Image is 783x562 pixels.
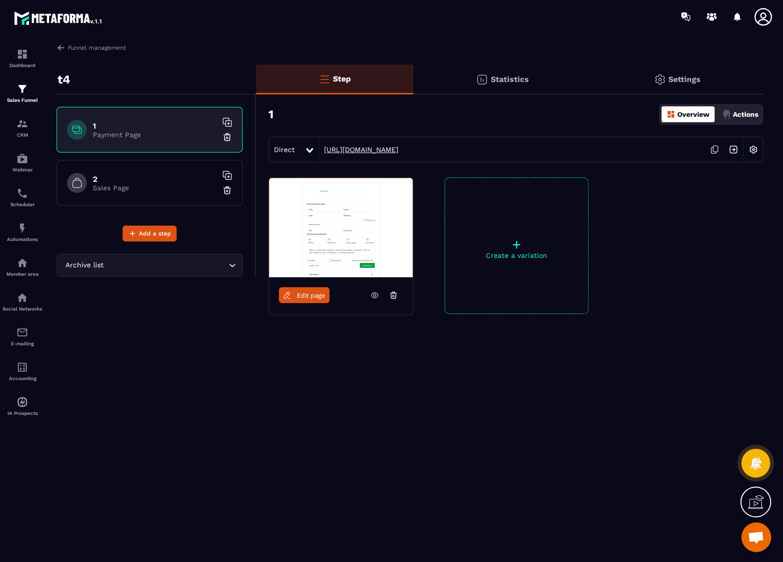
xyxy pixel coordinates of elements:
[16,326,28,338] img: email
[722,110,731,119] img: actions.d6e523a2.png
[2,249,42,284] a: automationsautomationsMember area
[2,354,42,389] a: accountantaccountantAccounting
[279,287,329,303] a: Edit page
[2,237,42,242] p: Automations
[268,107,273,121] h3: 1
[16,83,28,95] img: formation
[445,238,588,251] p: +
[16,153,28,164] img: automations
[16,118,28,130] img: formation
[744,140,763,159] img: setting-w.858f3a88.svg
[2,41,42,76] a: formationformationDashboard
[741,522,771,552] a: Mở cuộc trò chuyện
[93,174,217,184] h6: 2
[297,292,326,299] span: Edit page
[106,260,226,271] input: Search for option
[63,260,106,271] span: Archive list
[2,145,42,180] a: automationsautomationsWebinar
[445,251,588,259] p: Create a variation
[490,75,528,84] p: Statistics
[2,76,42,110] a: formationformationSales Funnel
[57,43,65,52] img: arrow
[654,74,666,85] img: setting-gr.5f69749f.svg
[93,131,217,139] p: Payment Page
[16,292,28,304] img: social-network
[2,271,42,277] p: Member area
[16,48,28,60] img: formation
[16,396,28,408] img: automations
[668,75,701,84] p: Settings
[57,43,126,52] a: Funnel management
[16,187,28,199] img: scheduler
[2,63,42,68] p: Dashboard
[2,167,42,172] p: Webinar
[666,110,675,119] img: dashboard-orange.40269519.svg
[16,257,28,269] img: automations
[16,222,28,234] img: automations
[14,9,103,27] img: logo
[2,306,42,312] p: Social Networks
[57,254,243,277] div: Search for option
[733,110,758,118] p: Actions
[222,132,232,142] img: trash
[2,97,42,103] p: Sales Funnel
[2,202,42,207] p: Scheduler
[2,180,42,215] a: schedulerschedulerScheduler
[16,361,28,373] img: accountant
[2,132,42,138] p: CRM
[2,110,42,145] a: formationformationCRM
[2,341,42,346] p: E-mailing
[139,229,171,239] span: Add a step
[222,185,232,195] img: trash
[93,121,217,131] h6: 1
[2,410,42,416] p: IA Prospects
[319,73,330,85] img: bars-o.4a397970.svg
[724,140,743,159] img: arrow-next.bcc2205e.svg
[93,184,217,192] p: Sales Page
[2,319,42,354] a: emailemailE-mailing
[269,178,413,277] img: image
[274,146,295,154] span: Direct
[319,146,398,154] a: [URL][DOMAIN_NAME]
[333,74,351,83] p: Step
[123,226,177,241] button: Add a step
[2,215,42,249] a: automationsautomationsAutomations
[677,110,710,118] p: Overview
[476,74,488,85] img: stats.20deebd0.svg
[2,284,42,319] a: social-networksocial-networkSocial Networks
[2,376,42,381] p: Accounting
[58,70,70,89] p: t4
